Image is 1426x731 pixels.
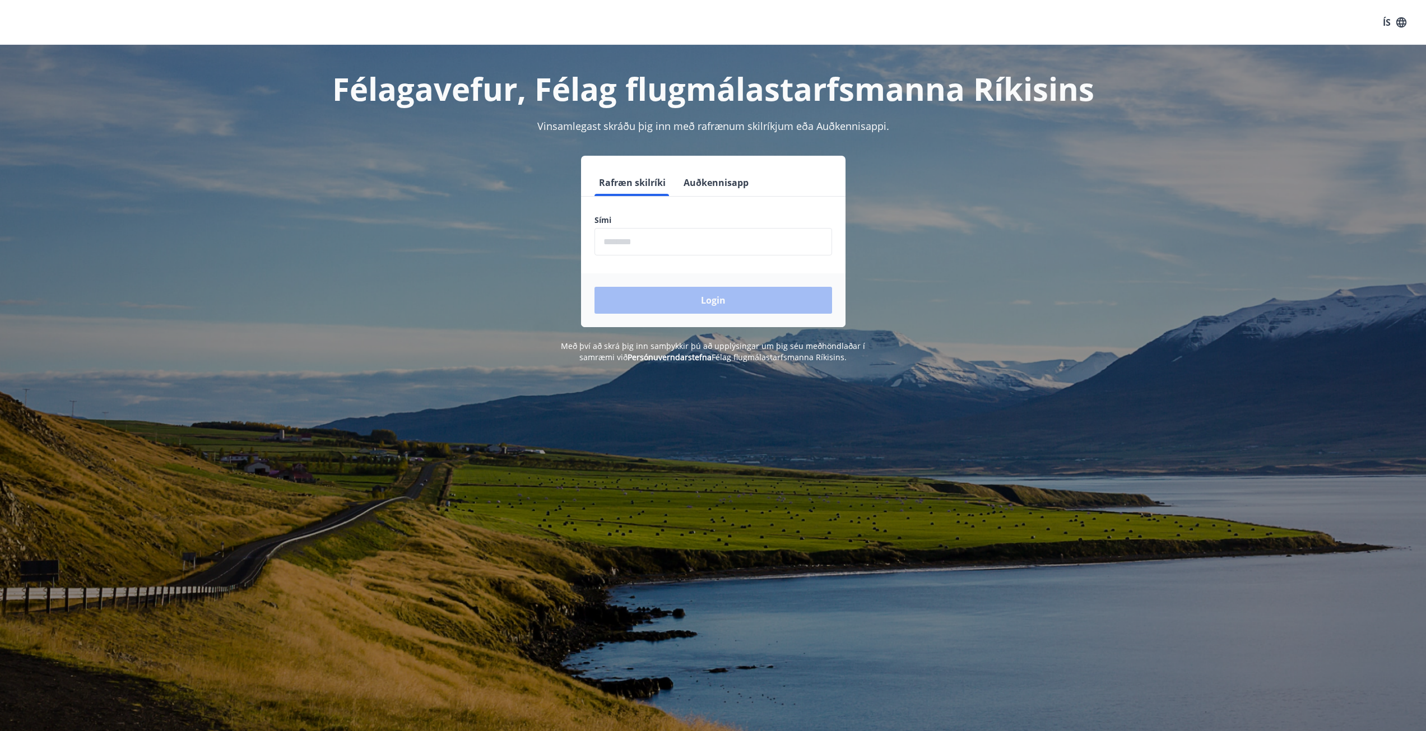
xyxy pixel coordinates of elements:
[323,67,1103,110] h1: Félagavefur, Félag flugmálastarfsmanna Ríkisins
[537,119,889,133] span: Vinsamlegast skráðu þig inn með rafrænum skilríkjum eða Auðkennisappi.
[1377,12,1413,32] button: ÍS
[594,169,670,196] button: Rafræn skilríki
[679,169,753,196] button: Auðkennisapp
[594,215,832,226] label: Sími
[628,352,712,362] a: Persónuverndarstefna
[561,341,865,362] span: Með því að skrá þig inn samþykkir þú að upplýsingar um þig séu meðhöndlaðar í samræmi við Félag f...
